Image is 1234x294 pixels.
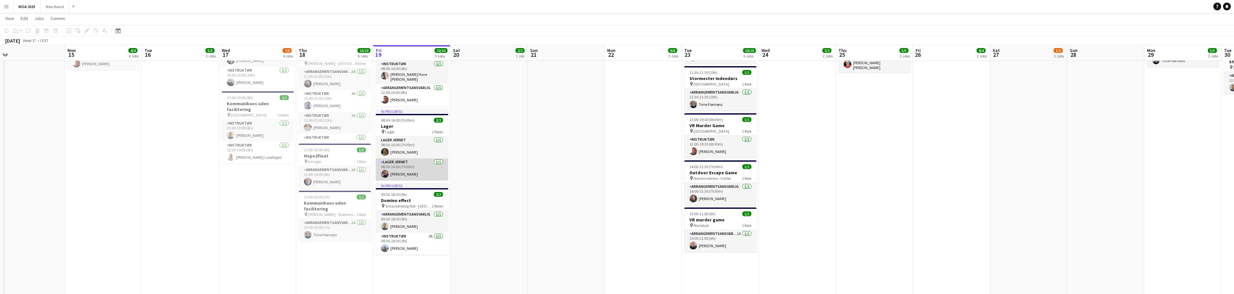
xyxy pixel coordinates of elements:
[376,33,448,106] app-job-card: In progress08:00-20:00 (12h)2/2Kombinationsarrangement [GEOGRAPHIC_DATA]2 RolesInstruktør1/108:00...
[684,113,757,158] app-job-card: 13:00-19:30 (6h30m)1/1VR Murder Game [GEOGRAPHIC_DATA]1 RoleInstruktør1/113:00-19:30 (6h30m)[PERS...
[684,160,757,205] app-job-card: 14:00-21:30 (7h30m)1/1Outdoor Escape Game Norsminde kro - Odder1 RoleArrangementsansvarlig1/114:0...
[684,47,692,53] span: Tue
[299,153,371,159] h3: Hope2float
[206,48,215,53] span: 5/5
[742,82,751,86] span: 1 Role
[683,51,692,58] span: 23
[385,129,395,134] span: Lager
[529,51,538,58] span: 21
[355,61,366,66] span: 4 Roles
[376,84,448,106] app-card-role: Arrangementsansvarlig1/112:00-20:00 (8h)[PERSON_NAME]
[67,47,76,53] span: Mon
[684,136,757,158] app-card-role: Instruktør1/113:00-19:30 (6h30m)[PERSON_NAME]
[5,37,20,44] div: [DATE]
[21,38,37,43] span: Week 37
[435,48,447,53] span: 10/10
[1054,54,1064,58] div: 2 Jobs
[222,91,294,164] app-job-card: 11:00-19:00 (8h)2/2Kommunikaos uden facilitering [GEOGRAPHIC_DATA]2 RolesInstruktør1/111:00-19:00...
[299,90,371,112] app-card-role: Instruktør4A1/111:00-21:00 (10h)[PERSON_NAME]
[742,164,751,169] span: 1/1
[381,118,415,123] span: 08:30-16:00 (7h30m)
[432,204,443,208] span: 2 Roles
[1054,48,1063,53] span: 1/2
[1070,47,1078,53] span: Sun
[298,51,307,58] span: 18
[308,212,356,217] span: [PERSON_NAME] - Snekkersten
[376,123,448,129] h3: Lager
[144,51,152,58] span: 16
[221,51,230,58] span: 17
[668,54,678,58] div: 2 Jobs
[5,15,14,21] span: View
[684,230,757,252] app-card-role: Arrangementsansvarlig1A1/115:00-21:00 (6h)[PERSON_NAME]
[357,195,366,199] span: 1/1
[684,170,757,176] h3: Outdoor Escape Game
[376,60,448,84] app-card-role: Instruktør1/108:00-16:00 (8h)[PERSON_NAME] Have [PERSON_NAME] [PERSON_NAME]
[516,48,525,53] span: 2/2
[376,47,382,53] span: Fri
[516,54,524,58] div: 1 Job
[689,211,716,216] span: 15:00-21:00 (6h)
[278,113,289,117] span: 2 Roles
[838,49,911,73] app-card-role: Arrangementsansvarlig3A1/115:30-18:00 (2h30m)[PERSON_NAME] [PERSON_NAME]
[1224,47,1231,53] span: Tue
[742,70,751,75] span: 1/1
[222,120,294,142] app-card-role: Instruktør1/111:00-19:00 (8h)[PERSON_NAME]
[684,123,757,128] h3: VR Murder Game
[375,51,382,58] span: 19
[977,54,987,58] div: 2 Jobs
[356,212,366,217] span: 1 Role
[299,191,371,241] app-job-card: 13:00-20:00 (7h)1/1Kommunikaos uden facilitering [PERSON_NAME] - Snekkersten1 RoleArrangementsans...
[742,176,751,181] span: 1 Role
[684,217,757,223] h3: VR murder game
[299,144,371,188] app-job-card: 13:00-19:00 (6h)1/1Hope2float Amager1 RoleArrangementsansvarlig2A1/113:00-19:00 (6h)[PERSON_NAME]
[299,200,371,212] h3: Kommunikaos uden facilitering
[222,67,294,89] app-card-role: Instruktør1/110:30-20:30 (10h)[PERSON_NAME]
[376,233,448,255] app-card-role: Instruktør2A1/109:30-18:30 (9h)[PERSON_NAME]
[694,129,729,134] span: [GEOGRAPHIC_DATA]
[222,142,294,164] app-card-role: Instruktør1/111:00-19:00 (8h)[PERSON_NAME] Ladefoged
[694,223,709,228] span: Marielyst
[899,48,908,53] span: 5/5
[606,51,616,58] span: 22
[32,14,47,23] a: Jobs
[838,51,847,58] span: 25
[668,48,677,53] span: 6/6
[376,137,448,158] app-card-role: Lager Jernet1/108:30-16:00 (7h30m)[PERSON_NAME]
[299,47,307,53] span: Thu
[742,211,751,216] span: 1/1
[376,183,448,255] app-job-card: In progress09:30-18:30 (9h)2/2Domino effect Schackenborg Slot - [GEOGRAPHIC_DATA]2 RolesArrangeme...
[358,54,370,58] div: 6 Jobs
[299,134,371,158] app-card-role: Instruktør1/111:00-21:00 (10h)
[1208,48,1217,53] span: 5/5
[51,15,65,21] span: Comms
[1208,54,1218,58] div: 3 Jobs
[684,76,757,81] h3: Stormester Indendørs
[993,47,1000,53] span: Sat
[299,112,371,134] app-card-role: Instruktør2A1/111:00-21:00 (10h)[PERSON_NAME]
[357,48,370,53] span: 10/10
[376,158,448,180] app-card-role: Lager Jernet1/108:30-16:00 (7h30m)[PERSON_NAME]
[823,54,833,58] div: 2 Jobs
[434,118,443,123] span: 2/2
[900,54,910,58] div: 3 Jobs
[41,0,69,13] button: New Board
[684,208,757,252] app-job-card: 15:00-21:00 (6h)1/1VR murder game Marielyst1 RoleArrangementsansvarlig1A1/115:00-21:00 (6h)[PERSO...
[761,47,770,53] span: Wed
[299,68,371,90] app-card-role: Arrangementsansvarlig3A1/111:00-21:00 (10h)[PERSON_NAME]
[694,176,731,181] span: Norsminde kro - Odder
[684,66,757,111] app-job-card: 11:30-21:30 (10h)1/1Stormester Indendørs [GEOGRAPHIC_DATA]1 RoleArrangementsansvarlig1/111:30-21:...
[18,14,31,23] a: Edit
[977,48,986,53] span: 4/4
[453,47,460,53] span: Sat
[280,95,289,100] span: 2/2
[742,223,751,228] span: 1 Role
[838,47,847,53] span: Thu
[357,147,366,152] span: 1/1
[742,129,751,134] span: 1 Role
